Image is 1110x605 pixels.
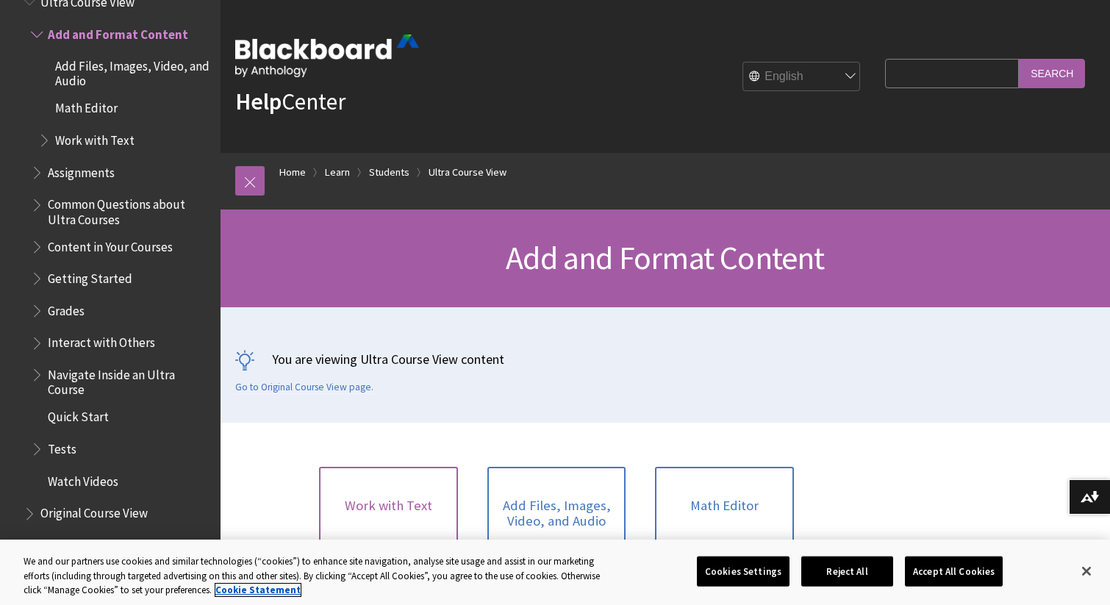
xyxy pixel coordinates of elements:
[487,467,626,560] a: Add Files, Images, Video, and Audio
[48,298,85,318] span: Grades
[905,556,1003,587] button: Accept All Cookies
[235,87,345,116] a: HelpCenter
[429,163,506,182] a: Ultra Course View
[1019,59,1085,87] input: Search
[48,193,210,227] span: Common Questions about Ultra Courses
[697,556,789,587] button: Cookies Settings
[801,556,893,587] button: Reject All
[215,584,301,596] a: More information about your privacy, opens in a new tab
[279,163,306,182] a: Home
[48,362,210,397] span: Navigate Inside an Ultra Course
[48,266,132,286] span: Getting Started
[235,35,419,77] img: Blackboard by Anthology
[655,467,794,545] a: Math Editor
[325,163,350,182] a: Learn
[48,331,155,351] span: Interact with Others
[48,469,118,489] span: Watch Videos
[506,237,824,278] span: Add and Format Content
[48,405,109,425] span: Quick Start
[369,163,409,182] a: Students
[55,96,118,116] span: Math Editor
[235,381,373,394] a: Go to Original Course View page.
[24,554,611,598] div: We and our partners use cookies and similar technologies (“cookies”) to enhance site navigation, ...
[40,501,148,521] span: Original Course View
[48,437,76,457] span: Tests
[55,128,135,148] span: Work with Text
[48,235,173,254] span: Content in Your Courses
[1070,555,1103,587] button: Close
[235,350,1095,368] p: You are viewing Ultra Course View content
[55,54,210,89] span: Add Files, Images, Video, and Audio
[33,533,87,553] span: Instructor
[48,22,188,42] span: Add and Format Content
[235,87,282,116] strong: Help
[743,62,861,92] select: Site Language Selector
[319,467,458,545] a: Work with Text
[48,160,115,180] span: Assignments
